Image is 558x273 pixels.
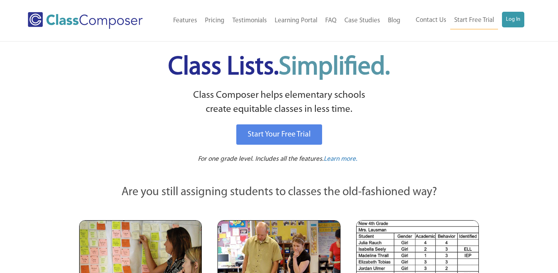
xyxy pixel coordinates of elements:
img: Class Composer [28,12,143,29]
a: Start Free Trial [450,12,498,29]
a: Case Studies [341,12,384,29]
a: Testimonials [228,12,271,29]
span: Simplified. [279,55,390,80]
a: Pricing [201,12,228,29]
span: For one grade level. Includes all the features. [198,156,324,162]
a: Blog [384,12,404,29]
a: Learn more. [324,154,357,164]
a: Contact Us [412,12,450,29]
a: Log In [502,12,524,27]
a: Start Your Free Trial [236,124,322,145]
p: Class Composer helps elementary schools create equitable classes in less time. [78,88,480,117]
a: FAQ [321,12,341,29]
span: Start Your Free Trial [248,131,311,138]
nav: Header Menu [404,12,524,29]
span: Learn more. [324,156,357,162]
a: Features [169,12,201,29]
p: Are you still assigning students to classes the old-fashioned way? [79,184,479,201]
a: Learning Portal [271,12,321,29]
nav: Header Menu [159,12,405,29]
span: Class Lists. [168,55,390,80]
